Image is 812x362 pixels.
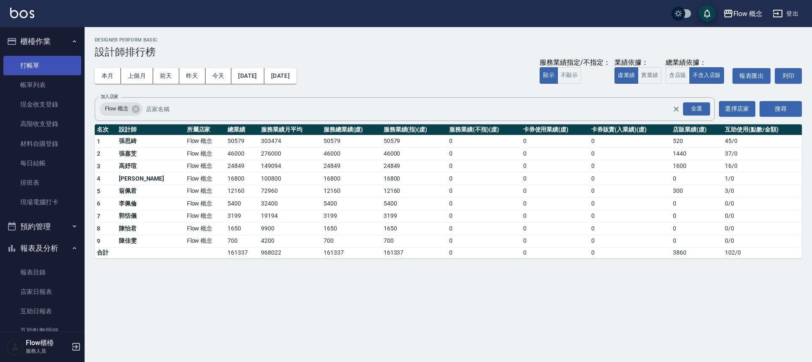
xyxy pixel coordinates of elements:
td: 24849 [225,160,259,173]
td: 0 [447,222,521,235]
button: 含店販 [666,67,689,84]
th: 所屬店家 [185,124,226,135]
a: 互助點數明細 [3,321,81,340]
td: 0 [521,148,589,160]
td: 12160 [225,185,259,197]
td: 0 [589,197,671,210]
td: 300 [671,185,723,197]
th: 名次 [95,124,117,135]
button: 實業績 [638,67,661,84]
td: 1600 [671,160,723,173]
td: 50579 [225,135,259,148]
td: 0 [447,148,521,160]
th: 卡券使用業績(虛) [521,124,589,135]
div: Flow 概念 [733,8,763,19]
img: Person [7,338,24,355]
button: 預約管理 [3,216,81,238]
a: 現場電腦打卡 [3,192,81,212]
td: 700 [381,235,447,247]
td: 0 [589,185,671,197]
td: 0 [671,235,723,247]
td: 5400 [381,197,447,210]
td: Flow 概念 [185,160,226,173]
input: 店家名稱 [144,101,687,116]
td: 5400 [321,197,381,210]
td: 郭恬儀 [117,210,185,222]
td: 5400 [225,197,259,210]
button: 不顯示 [557,67,581,84]
a: 排班表 [3,173,81,192]
button: 上個月 [121,68,153,84]
span: 7 [97,213,100,219]
a: 材料自購登錄 [3,134,81,154]
table: a dense table [95,124,802,259]
div: 業績依據： [614,58,661,67]
td: 46000 [225,148,259,160]
td: 24849 [381,160,447,173]
td: 0 [589,247,671,258]
td: 李佩倫 [117,197,185,210]
button: 登出 [769,6,802,22]
td: 0 [521,210,589,222]
td: 0 / 0 [723,222,802,235]
th: 服務業績月平均 [259,124,321,135]
button: [DATE] [264,68,296,84]
td: 16800 [381,173,447,185]
button: 不含入店販 [689,67,724,84]
td: 0 [447,197,521,210]
td: 0 [589,222,671,235]
td: 32400 [259,197,321,210]
td: 72960 [259,185,321,197]
th: 店販業績(虛) [671,124,723,135]
button: 報表匯出 [732,68,771,84]
td: 161337 [225,247,259,258]
td: 0 [589,160,671,173]
td: 1440 [671,148,723,160]
td: 0 [447,210,521,222]
td: Flow 概念 [185,173,226,185]
td: 0 [521,185,589,197]
p: 服務人員 [26,347,69,355]
td: 0 [521,160,589,173]
button: 顯示 [540,67,558,84]
td: 高妤瑄 [117,160,185,173]
td: 9900 [259,222,321,235]
td: 46000 [321,148,381,160]
td: 700 [225,235,259,247]
td: 50579 [381,135,447,148]
td: 1 / 0 [723,173,802,185]
span: 1 [97,138,100,145]
td: 0 [521,222,589,235]
td: 520 [671,135,723,148]
td: 0 [589,135,671,148]
td: 0 [447,173,521,185]
td: 0 / 0 [723,197,802,210]
td: 0 [671,210,723,222]
span: 9 [97,238,100,244]
th: 設計師 [117,124,185,135]
td: 37 / 0 [723,148,802,160]
td: 12160 [321,185,381,197]
td: 0 [521,247,589,258]
label: 加入店家 [101,93,118,100]
td: 102 / 0 [723,247,802,258]
th: 服務業績(指)(虛) [381,124,447,135]
td: 303474 [259,135,321,148]
td: 16 / 0 [723,160,802,173]
button: 櫃檯作業 [3,30,81,52]
button: Flow 概念 [720,5,766,22]
button: 列印 [775,68,802,84]
td: 0 [671,222,723,235]
h2: Designer Perform Basic [95,37,802,43]
td: 700 [321,235,381,247]
th: 服務總業績(虛) [321,124,381,135]
td: 3860 [671,247,723,258]
td: 16800 [321,173,381,185]
td: 24849 [321,160,381,173]
td: 0 [589,210,671,222]
td: 0 [671,197,723,210]
h5: Flow櫃檯 [26,339,69,347]
a: 店家日報表 [3,282,81,302]
td: 張思綺 [117,135,185,148]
